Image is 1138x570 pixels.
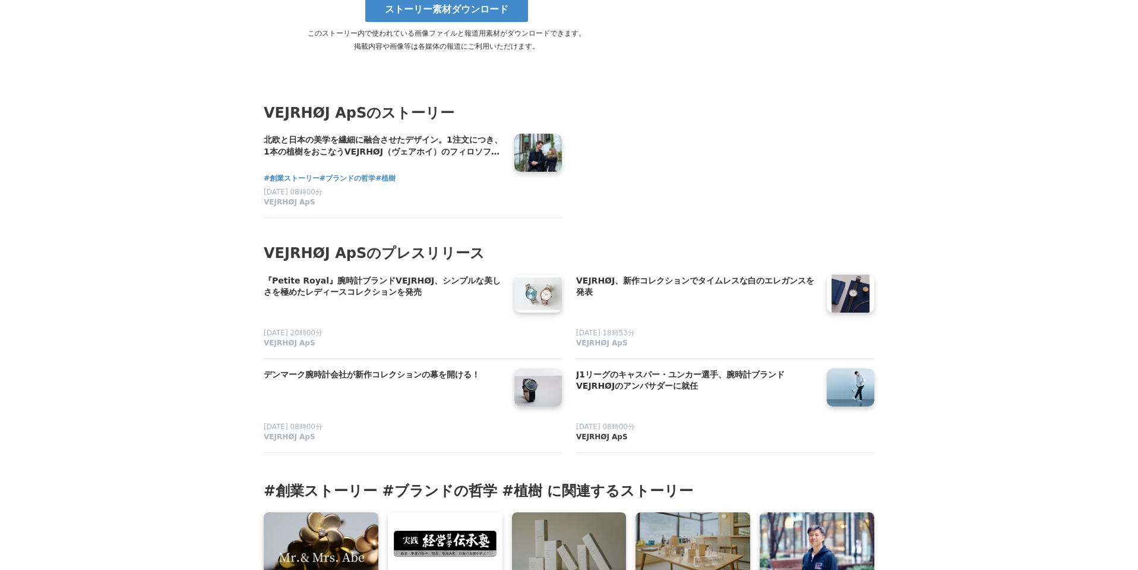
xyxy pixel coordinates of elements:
span: VEJRHØJ ApS [576,433,628,441]
a: #創業ストーリー [264,173,320,184]
h4: 北欧と日本の美学を繊細に融合させたデザイン。1注文につき、1本の植樹をおこなうVEJRHØJ（ヴェアホイ）のフィロソフィー [264,134,505,158]
span: VEJRHØJ ApS [264,198,315,206]
a: VEJRHØJ ApS [264,339,505,349]
h3: #創業ストーリー #ブランドの哲学 #植樹 に関連するストーリー [264,481,874,500]
span: [DATE] 08時00分 [264,423,323,431]
a: デンマーク腕時計会社が新作コレクションの幕を開ける！ [264,369,505,393]
a: #ブランドの哲学 [320,173,375,184]
a: VEJRHØJ ApS [264,433,505,443]
span: [DATE] 18時53分 [576,329,635,337]
a: VEJRHØJ ApS [264,198,505,208]
a: J1リーグのキャスパー・ユンカー選手、腕時計ブランドVEJRHØJのアンバサダーに就任 [576,369,817,393]
span: VEJRHØJ ApS [264,339,315,347]
span: [DATE] 08時00分 [576,423,635,431]
h3: VEJRHØJ ApSのストーリー [264,102,874,124]
a: VEJRHØJ ApS [576,339,817,349]
a: VEJRHØJ、新作コレクションでタイムレスな白のエレガンスを発表 [576,275,817,300]
span: VEJRHØJ ApS [576,339,628,347]
span: [DATE] 08時00分 [264,188,323,196]
span: [DATE] 20時00分 [264,329,323,337]
a: VEJRHØJ ApS [576,433,817,443]
a: 『Petite Royal』腕時計ブランドVEJRHØJ、シンプルな美しさを極めたレディースコレクションを発売 [264,275,505,300]
span: VEJRHØJ ApS [264,433,315,441]
a: 北欧と日本の美学を繊細に融合させたデザイン。1注文につき、1本の植樹をおこなうVEJRHØJ（ヴェアホイ）のフィロソフィー [264,134,505,159]
h4: デンマーク腕時計会社が新作コレクションの幕を開ける！ [264,369,505,382]
a: #植樹 [375,173,396,184]
h2: VEJRHØJ ApSのプレスリリース [264,242,874,264]
p: このストーリー内で使われている画像ファイルと報道用素材がダウンロードできます。 掲載内容や画像等は各媒体の報道にご利用いただけます。 [254,27,639,53]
